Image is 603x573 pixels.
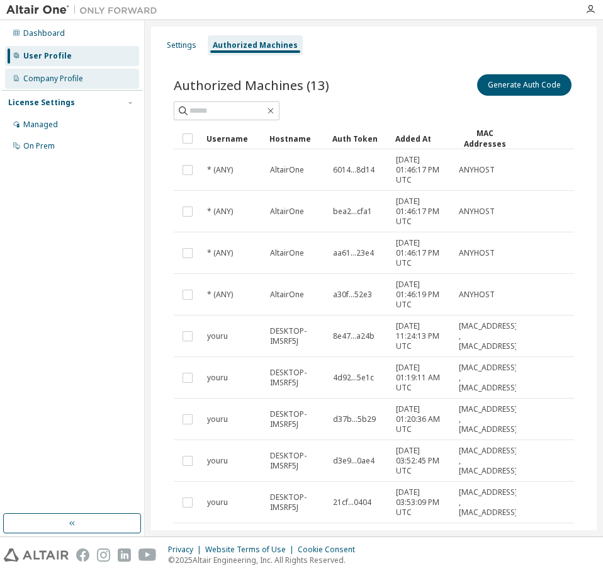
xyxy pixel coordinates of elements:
[333,373,374,383] span: 4d92...5e1c
[459,446,517,476] span: [MAC_ADDRESS] , [MAC_ADDRESS]
[23,51,72,61] div: User Profile
[118,548,131,562] img: linkedin.svg
[458,128,511,149] div: MAC Addresses
[333,248,374,258] span: aa61...23e4
[76,548,89,562] img: facebook.svg
[459,290,495,300] span: ANYHOST
[207,414,228,424] span: youru
[23,120,58,130] div: Managed
[270,451,322,471] span: DESKTOP-IMSRF5J
[396,280,448,310] span: [DATE] 01:46:19 PM UTC
[396,404,448,434] span: [DATE] 01:20:36 AM UTC
[270,326,322,346] span: DESKTOP-IMSRF5J
[477,74,572,96] button: Generate Auth Code
[207,207,233,217] span: * (ANY)
[333,165,375,175] span: 6014...8d14
[168,545,205,555] div: Privacy
[270,207,304,217] span: AltairOne
[459,487,517,518] span: [MAC_ADDRESS] , [MAC_ADDRESS]
[270,248,304,258] span: AltairOne
[333,290,372,300] span: a30f...52e3
[8,98,75,108] div: License Settings
[207,373,228,383] span: youru
[23,141,55,151] div: On Prem
[138,548,157,562] img: youtube.svg
[205,545,298,555] div: Website Terms of Use
[396,321,448,351] span: [DATE] 11:24:13 PM UTC
[270,409,322,429] span: DESKTOP-IMSRF5J
[459,321,517,351] span: [MAC_ADDRESS] , [MAC_ADDRESS]
[332,128,385,149] div: Auth Token
[396,529,448,559] span: [DATE] 03:55:18 PM UTC
[174,76,329,94] span: Authorized Machines (13)
[333,497,371,508] span: 21cf...0404
[395,128,448,149] div: Added At
[333,207,372,217] span: bea2...cfa1
[459,248,495,258] span: ANYHOST
[207,248,233,258] span: * (ANY)
[167,40,196,50] div: Settings
[168,555,363,565] p: © 2025 Altair Engineering, Inc. All Rights Reserved.
[459,529,517,559] span: [MAC_ADDRESS] , [MAC_ADDRESS]
[270,368,322,388] span: DESKTOP-IMSRF5J
[269,128,322,149] div: Hostname
[207,331,228,341] span: youru
[97,548,110,562] img: instagram.svg
[270,492,322,513] span: DESKTOP-IMSRF5J
[23,74,83,84] div: Company Profile
[396,196,448,227] span: [DATE] 01:46:17 PM UTC
[459,165,495,175] span: ANYHOST
[396,363,448,393] span: [DATE] 01:19:11 AM UTC
[4,548,69,562] img: altair_logo.svg
[270,290,304,300] span: AltairOne
[213,40,298,50] div: Authorized Machines
[6,4,164,16] img: Altair One
[270,165,304,175] span: AltairOne
[207,165,233,175] span: * (ANY)
[206,128,259,149] div: Username
[459,404,517,434] span: [MAC_ADDRESS] , [MAC_ADDRESS]
[298,545,363,555] div: Cookie Consent
[333,414,376,424] span: d37b...5b29
[333,331,375,341] span: 8e47...a24b
[396,487,448,518] span: [DATE] 03:53:09 PM UTC
[459,363,517,393] span: [MAC_ADDRESS] , [MAC_ADDRESS]
[207,456,228,466] span: youru
[333,456,375,466] span: d3e9...0ae4
[207,497,228,508] span: youru
[207,290,233,300] span: * (ANY)
[396,238,448,268] span: [DATE] 01:46:17 PM UTC
[396,446,448,476] span: [DATE] 03:52:45 PM UTC
[396,155,448,185] span: [DATE] 01:46:17 PM UTC
[23,28,65,38] div: Dashboard
[459,207,495,217] span: ANYHOST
